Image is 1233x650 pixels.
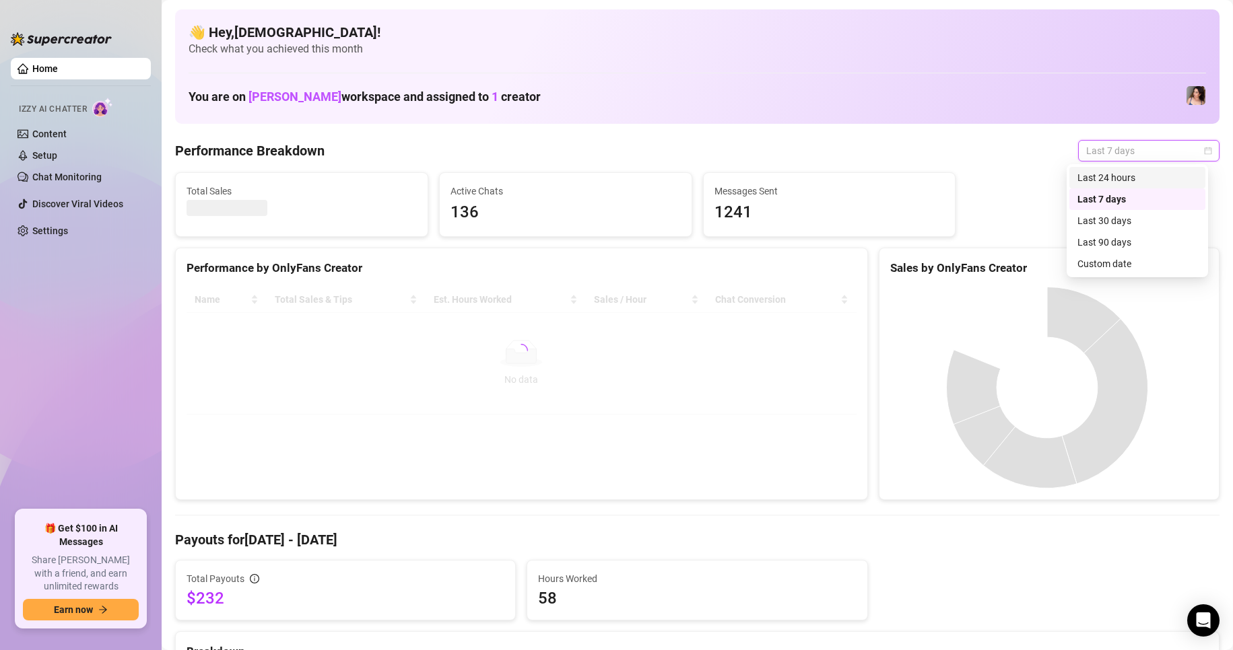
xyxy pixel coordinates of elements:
span: Share [PERSON_NAME] with a friend, and earn unlimited rewards [23,554,139,593]
span: Total Sales [187,184,417,198]
span: Last 7 days [1086,141,1211,161]
div: Last 24 hours [1077,170,1197,185]
a: Home [32,63,58,74]
h4: Payouts for [DATE] - [DATE] [175,530,1220,549]
a: Content [32,129,67,139]
span: Active Chats [451,184,681,198]
img: AI Chatter [92,98,113,117]
div: Last 7 days [1069,188,1205,210]
a: Discover Viral Videos [32,198,123,209]
a: Chat Monitoring [32,172,102,182]
span: loading [514,344,528,357]
button: Earn nowarrow-right [23,599,139,620]
div: Last 24 hours [1069,167,1205,188]
div: Sales by OnlyFans Creator [890,259,1208,277]
span: [PERSON_NAME] [248,89,341,104]
div: Performance by OnlyFans Creator [187,259,857,277]
div: Last 30 days [1077,213,1197,228]
span: info-circle [250,574,259,583]
h4: Performance Breakdown [175,141,325,160]
span: $232 [187,587,504,609]
img: Lauren [1187,86,1205,105]
span: Hours Worked [538,571,856,586]
span: Messages Sent [714,184,945,198]
h4: 👋 Hey, [DEMOGRAPHIC_DATA] ! [189,23,1206,42]
span: Izzy AI Chatter [19,103,87,116]
span: 1241 [714,200,945,225]
span: arrow-right [98,605,108,614]
span: 🎁 Get $100 in AI Messages [23,522,139,548]
span: calendar [1204,147,1212,155]
h1: You are on workspace and assigned to creator [189,89,541,104]
span: 136 [451,200,681,225]
img: logo-BBDzfeDw.svg [11,32,112,46]
div: Open Intercom Messenger [1187,604,1220,637]
a: Setup [32,150,57,161]
span: Total Payouts [187,571,244,586]
div: Last 90 days [1077,235,1197,250]
span: Earn now [54,604,93,615]
div: Last 7 days [1077,192,1197,207]
div: Custom date [1069,253,1205,275]
span: Check what you achieved this month [189,42,1206,57]
span: 1 [492,89,498,104]
div: Custom date [1077,256,1197,271]
div: Last 30 days [1069,210,1205,231]
div: Last 90 days [1069,231,1205,253]
span: 58 [538,587,856,609]
a: Settings [32,225,68,236]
